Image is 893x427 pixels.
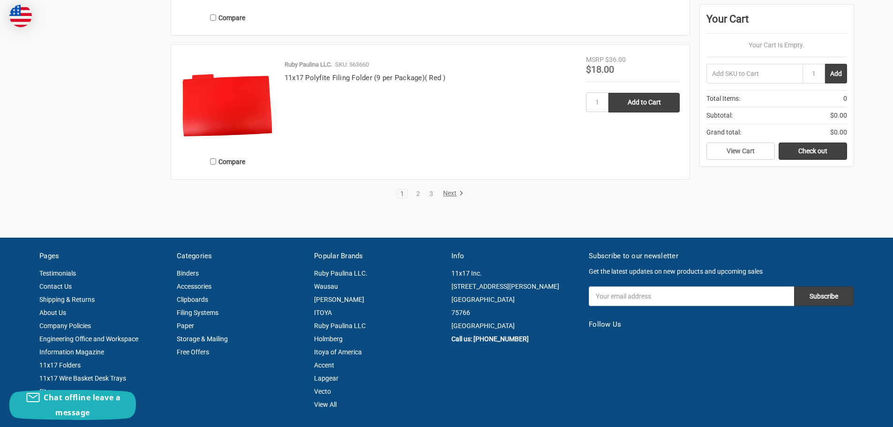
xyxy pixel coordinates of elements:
p: Ruby Paulina LLC. [285,60,332,69]
a: About Us [39,309,66,316]
a: Company Policies [39,322,91,330]
p: SKU: 563660 [335,60,369,69]
div: MSRP [586,55,604,65]
button: Add [825,64,847,83]
label: Compare [181,154,275,169]
span: $18.00 [586,64,614,75]
h5: Subscribe to our newsletter [589,251,854,262]
a: Vecto [314,388,331,395]
span: $36.00 [605,56,626,63]
a: 11x17 Wire Basket Desk Trays [39,375,126,382]
a: Free Offers [177,348,209,356]
a: 2 [413,190,423,197]
a: View Cart [706,142,775,160]
address: 11x17 Inc. [STREET_ADDRESS][PERSON_NAME] [GEOGRAPHIC_DATA] 75766 [GEOGRAPHIC_DATA] [451,267,579,332]
span: $0.00 [830,111,847,120]
a: Storage & Mailing [177,335,228,343]
label: Compare [181,10,275,25]
input: Add to Cart [608,93,680,112]
a: Accent [314,361,334,369]
span: Chat offline leave a message [44,392,120,418]
input: Compare [210,15,216,21]
a: Sitemap [39,388,63,395]
a: Paper [177,322,194,330]
p: Your Cart Is Empty. [706,40,847,50]
h5: Follow Us [589,319,854,330]
a: Ruby Paulina LLC [314,322,366,330]
span: Grand total: [706,127,741,137]
a: Holmberg [314,335,343,343]
a: View All [314,401,337,408]
a: Contact Us [39,283,72,290]
input: Compare [210,158,216,165]
a: Engineering Office and Workspace Information Magazine [39,335,138,356]
input: Subscribe [794,286,854,306]
a: Call us: [PHONE_NUMBER] [451,335,529,343]
h5: Popular Brands [314,251,442,262]
p: Get the latest updates on new products and upcoming sales [589,267,854,277]
span: 0 [843,94,847,104]
a: Testimonials [39,270,76,277]
a: Next [440,189,464,198]
h5: Pages [39,251,167,262]
a: Wausau [314,283,338,290]
a: Accessories [177,283,211,290]
input: Your email address [589,286,794,306]
div: Your Cart [706,11,847,34]
a: [PERSON_NAME] [314,296,364,303]
input: Add SKU to Cart [706,64,803,83]
a: Lapgear [314,375,338,382]
h5: Categories [177,251,304,262]
span: $0.00 [830,127,847,137]
a: Binders [177,270,199,277]
a: Clipboards [177,296,208,303]
a: Filing Systems [177,309,218,316]
img: 11x17 Polyfite Filing Folder (9 per Package)( Red ) [181,55,275,149]
a: 3 [426,190,436,197]
a: Shipping & Returns [39,296,95,303]
h5: Info [451,251,579,262]
a: Check out [779,142,847,160]
button: Chat offline leave a message [9,390,136,420]
span: Total Items: [706,94,740,104]
a: 11x17 Folders [39,361,81,369]
span: Subtotal: [706,111,733,120]
a: Itoya of America [314,348,362,356]
a: Ruby Paulina LLC. [314,270,368,277]
a: 1 [397,190,407,197]
a: 11x17 Polyfite Filing Folder (9 per Package)( Red ) [285,74,446,82]
a: ITOYA [314,309,332,316]
img: duty and tax information for United States [9,5,32,27]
